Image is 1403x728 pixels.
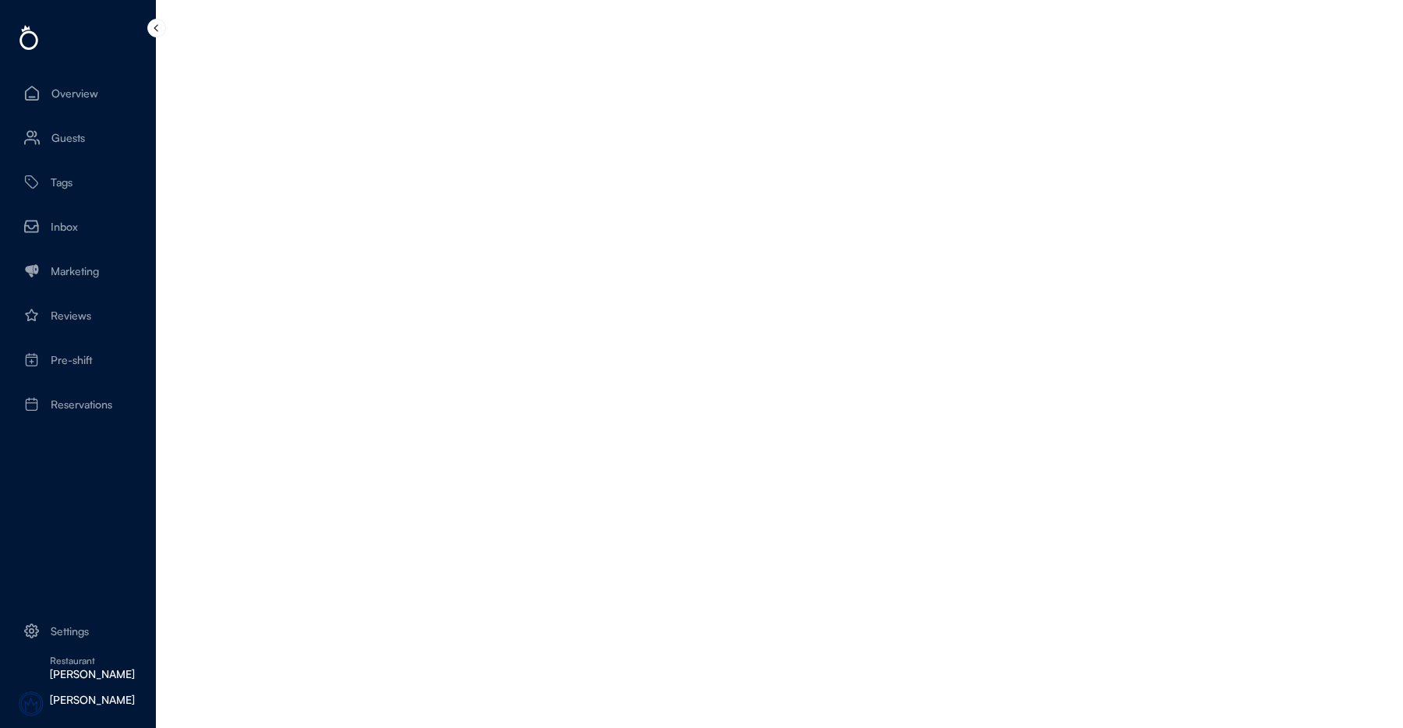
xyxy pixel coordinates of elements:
[50,669,143,680] div: [PERSON_NAME]
[51,355,93,366] div: Pre-shift
[50,694,143,705] div: [PERSON_NAME]
[51,221,78,232] div: Inbox
[12,25,45,50] img: Group%201456.svg
[51,626,89,637] div: Settings
[24,624,39,638] img: Icon%20%2813%29.svg
[51,88,98,99] div: Overview
[24,130,40,145] img: Icon%20%281%29.svg
[51,399,112,410] div: Reservations
[24,263,39,278] img: Group%201487.svg
[24,308,39,323] img: star-01.svg
[50,656,143,666] div: Restaurant
[24,219,39,234] img: Vector%20%2813%29.svg
[51,310,91,321] div: Reviews
[51,177,72,188] div: Tags
[19,656,44,680] img: yH5BAEAAAAALAAAAAABAAEAAAIBRAA7
[24,397,39,412] img: Icon%20%2818%29.svg
[51,133,85,143] div: Guests
[24,352,39,367] img: calendar-plus-01%20%281%29.svg
[24,86,40,101] img: Icon.svg
[19,691,44,716] img: loyalistlogo.svg
[24,175,39,189] img: Tag%20%281%29.svg
[51,266,99,277] div: Marketing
